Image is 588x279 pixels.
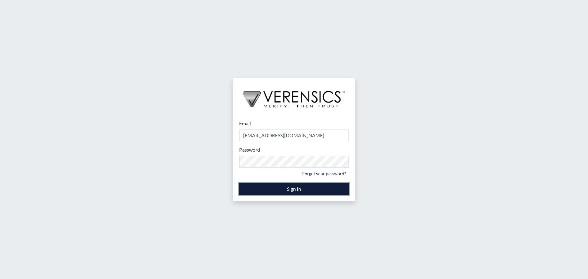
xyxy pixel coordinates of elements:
[239,146,260,153] label: Password
[239,183,349,195] button: Sign In
[239,130,349,141] input: Email
[300,169,349,178] a: Forgot your password?
[239,120,251,127] label: Email
[233,78,355,114] img: logo-wide-black.2aad4157.png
